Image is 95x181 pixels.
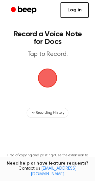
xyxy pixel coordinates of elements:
[38,69,57,87] img: Beep Logo
[31,166,77,177] a: [EMAIL_ADDRESS][DOMAIN_NAME]
[11,51,84,58] p: Tap to Record.
[11,30,84,45] h1: Record a Voice Note for Docs
[27,108,68,118] button: Recording History
[4,166,91,177] span: Contact us
[5,153,90,163] p: Tired of copying and pasting? Use the extension to automatically insert your recordings.
[60,2,89,18] a: Log in
[36,110,64,116] span: Recording History
[6,4,42,16] a: Beep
